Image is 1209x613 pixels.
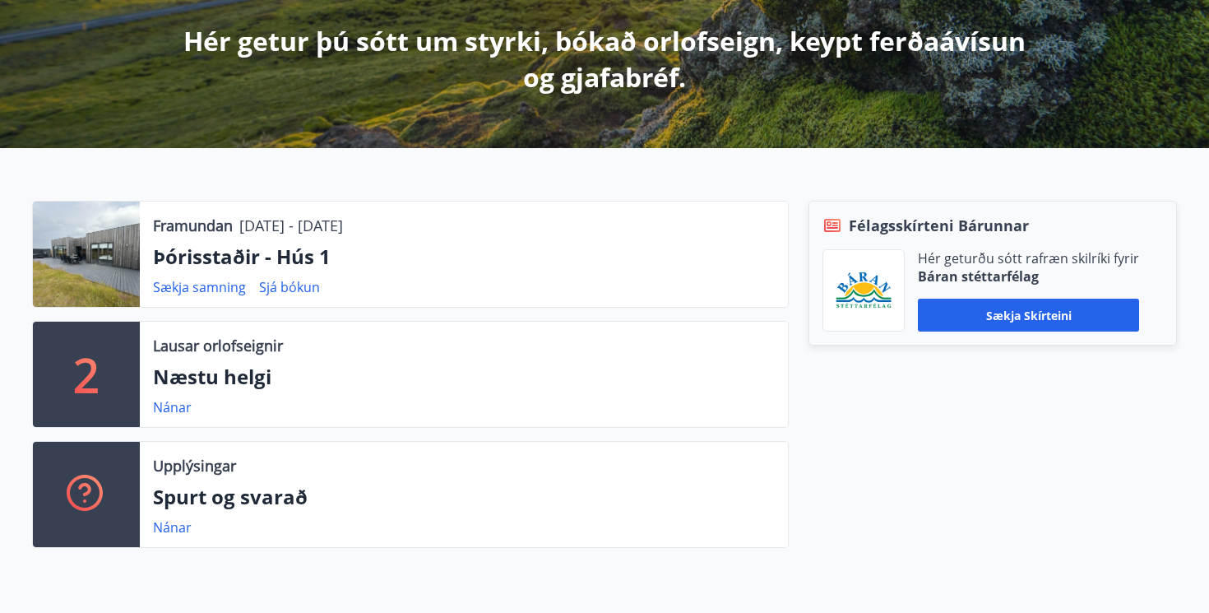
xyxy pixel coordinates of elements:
p: Framundan [153,215,233,236]
a: Nánar [153,398,192,416]
p: Þórisstaðir - Hús 1 [153,243,775,271]
p: Spurt og svarað [153,483,775,511]
p: 2 [73,343,100,406]
p: Næstu helgi [153,363,775,391]
p: Lausar orlofseignir [153,335,283,356]
button: Sækja skírteini [918,299,1139,332]
p: Báran stéttarfélag [918,267,1139,286]
a: Sækja samning [153,278,246,296]
p: Upplýsingar [153,455,236,476]
span: Félagsskírteni Bárunnar [849,215,1029,236]
a: Nánar [153,518,192,536]
p: [DATE] - [DATE] [239,215,343,236]
img: Bz2lGXKH3FXEIQKvoQ8VL0Fr0uCiWgfgA3I6fSs8.png [836,272,892,310]
p: Hér geturðu sótt rafræn skilríki fyrir [918,249,1139,267]
p: Hér getur þú sótt um styrki, bókað orlofseign, keypt ferðaávísun og gjafabréf. [170,23,1039,95]
a: Sjá bókun [259,278,320,296]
